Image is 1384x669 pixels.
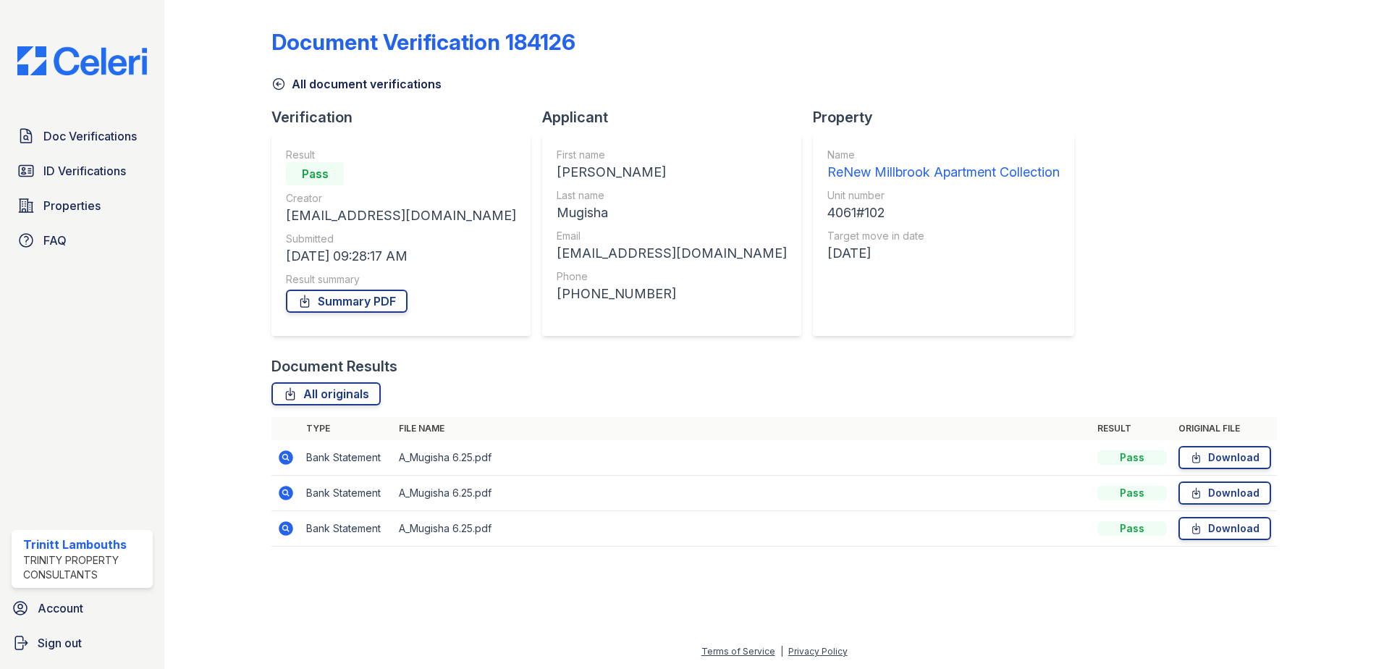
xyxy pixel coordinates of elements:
div: [PHONE_NUMBER] [557,284,787,304]
div: Pass [286,162,344,185]
div: Document Results [271,356,397,376]
a: All originals [271,382,381,405]
div: Applicant [542,107,813,127]
td: Bank Statement [300,476,393,511]
th: Original file [1173,417,1277,440]
div: Pass [1097,450,1167,465]
span: ID Verifications [43,162,126,180]
span: Doc Verifications [43,127,137,145]
div: Unit number [827,188,1060,203]
td: Bank Statement [300,511,393,547]
td: A_Mugisha 6.25.pdf [393,511,1092,547]
a: Properties [12,191,153,220]
a: FAQ [12,226,153,255]
div: Creator [286,191,516,206]
th: File name [393,417,1092,440]
div: [DATE] 09:28:17 AM [286,246,516,266]
a: Summary PDF [286,290,408,313]
a: Doc Verifications [12,122,153,151]
div: Last name [557,188,787,203]
div: Name [827,148,1060,162]
span: FAQ [43,232,67,249]
div: [EMAIL_ADDRESS][DOMAIN_NAME] [557,243,787,264]
div: Phone [557,269,787,284]
a: Sign out [6,628,159,657]
span: Sign out [38,634,82,652]
th: Result [1092,417,1173,440]
div: Target move in date [827,229,1060,243]
div: Email [557,229,787,243]
div: Verification [271,107,542,127]
div: Result summary [286,272,516,287]
a: ID Verifications [12,156,153,185]
img: CE_Logo_Blue-a8612792a0a2168367f1c8372b55b34899dd931a85d93a1a3d3e32e68fde9ad4.png [6,46,159,75]
td: A_Mugisha 6.25.pdf [393,440,1092,476]
td: A_Mugisha 6.25.pdf [393,476,1092,511]
div: Document Verification 184126 [271,29,575,55]
div: [PERSON_NAME] [557,162,787,182]
a: Privacy Policy [788,646,848,657]
a: Download [1178,517,1271,540]
div: Pass [1097,486,1167,500]
a: Download [1178,481,1271,505]
th: Type [300,417,393,440]
div: Mugisha [557,203,787,223]
span: Properties [43,197,101,214]
div: [EMAIL_ADDRESS][DOMAIN_NAME] [286,206,516,226]
a: Account [6,594,159,623]
div: Submitted [286,232,516,246]
div: Trinitt Lambouths [23,536,147,553]
div: | [780,646,783,657]
div: Pass [1097,521,1167,536]
span: Account [38,599,83,617]
a: Download [1178,446,1271,469]
div: Property [813,107,1086,127]
a: Terms of Service [701,646,775,657]
div: Result [286,148,516,162]
div: Trinity Property Consultants [23,553,147,582]
a: All document verifications [271,75,442,93]
div: [DATE] [827,243,1060,264]
div: First name [557,148,787,162]
div: 4061#102 [827,203,1060,223]
div: ReNew Millbrook Apartment Collection [827,162,1060,182]
td: Bank Statement [300,440,393,476]
a: Name ReNew Millbrook Apartment Collection [827,148,1060,182]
